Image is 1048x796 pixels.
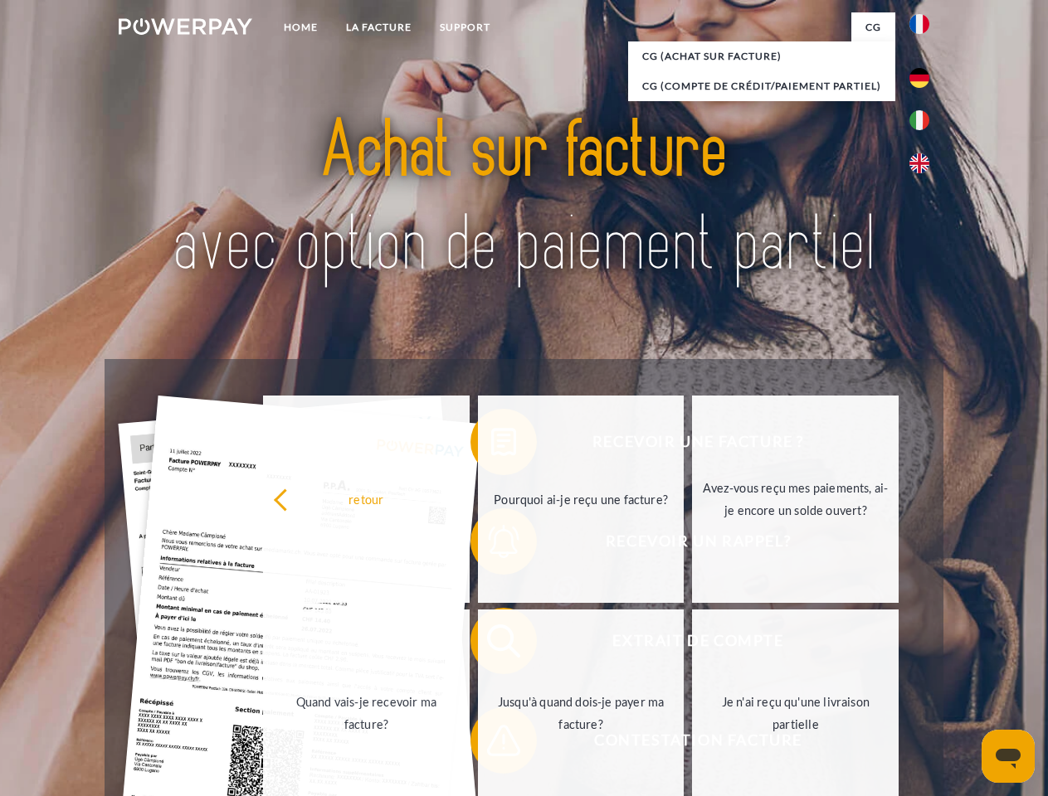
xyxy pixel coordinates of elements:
img: it [909,110,929,130]
a: Support [426,12,505,42]
a: LA FACTURE [332,12,426,42]
div: retour [273,488,460,510]
img: title-powerpay_fr.svg [158,80,890,318]
a: CG (achat sur facture) [628,41,895,71]
div: Jusqu'à quand dois-je payer ma facture? [488,691,675,735]
a: Avez-vous reçu mes paiements, ai-je encore un solde ouvert? [692,396,899,603]
a: CG [851,12,895,42]
div: Quand vais-je recevoir ma facture? [273,691,460,735]
a: Home [270,12,332,42]
img: fr [909,14,929,34]
div: Pourquoi ai-je reçu une facture? [488,488,675,510]
div: Je n'ai reçu qu'une livraison partielle [702,691,889,735]
div: Avez-vous reçu mes paiements, ai-je encore un solde ouvert? [702,477,889,522]
img: de [909,68,929,88]
iframe: Bouton de lancement de la fenêtre de messagerie [982,730,1035,783]
img: logo-powerpay-white.svg [119,18,252,35]
img: en [909,153,929,173]
a: CG (Compte de crédit/paiement partiel) [628,71,895,101]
